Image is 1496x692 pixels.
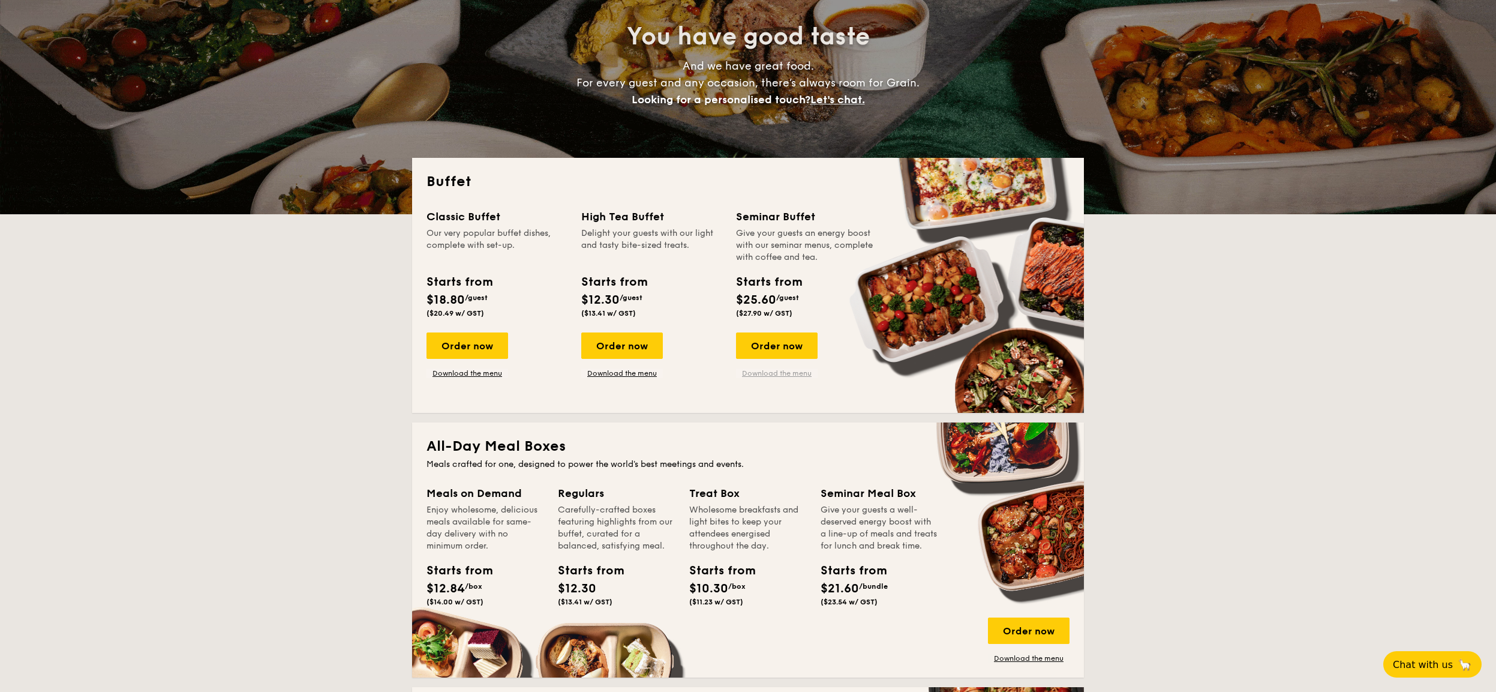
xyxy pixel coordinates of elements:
[426,208,567,225] div: Classic Buffet
[632,93,810,106] span: Looking for a personalised touch?
[581,369,663,378] a: Download the menu
[581,293,620,307] span: $12.30
[576,59,920,106] span: And we have great food. For every guest and any occasion, there’s always room for Grain.
[821,582,859,596] span: $21.60
[689,598,743,606] span: ($11.23 w/ GST)
[465,582,482,591] span: /box
[426,172,1070,191] h2: Buffet
[1383,651,1482,678] button: Chat with us🦙
[736,208,876,225] div: Seminar Buffet
[558,562,612,580] div: Starts from
[620,293,642,302] span: /guest
[736,309,792,317] span: ($27.90 w/ GST)
[465,293,488,302] span: /guest
[426,369,508,378] a: Download the menu
[736,273,801,291] div: Starts from
[581,208,722,225] div: High Tea Buffet
[689,485,806,502] div: Treat Box
[988,654,1070,663] a: Download the menu
[426,437,1070,456] h2: All-Day Meal Boxes
[581,227,722,263] div: Delight your guests with our light and tasty bite-sized treats.
[810,93,865,106] span: Let's chat.
[728,582,746,591] span: /box
[736,369,818,378] a: Download the menu
[689,504,806,552] div: Wholesome breakfasts and light bites to keep your attendees energised throughout the day.
[821,504,938,552] div: Give your guests a well-deserved energy boost with a line-up of meals and treats for lunch and br...
[821,598,878,606] span: ($23.54 w/ GST)
[426,504,543,552] div: Enjoy wholesome, delicious meals available for same-day delivery with no minimum order.
[426,332,508,359] div: Order now
[558,504,675,552] div: Carefully-crafted boxes featuring highlights from our buffet, curated for a balanced, satisfying ...
[426,309,484,317] span: ($20.49 w/ GST)
[426,293,465,307] span: $18.80
[627,22,870,51] span: You have good taste
[426,562,480,580] div: Starts from
[558,598,612,606] span: ($13.41 w/ GST)
[426,227,567,263] div: Our very popular buffet dishes, complete with set-up.
[1458,658,1472,672] span: 🦙
[581,332,663,359] div: Order now
[426,459,1070,471] div: Meals crafted for one, designed to power the world's best meetings and events.
[426,273,492,291] div: Starts from
[776,293,799,302] span: /guest
[821,562,875,580] div: Starts from
[736,332,818,359] div: Order now
[581,309,636,317] span: ($13.41 w/ GST)
[426,598,483,606] span: ($14.00 w/ GST)
[1393,659,1453,670] span: Chat with us
[558,582,596,596] span: $12.30
[736,227,876,263] div: Give your guests an energy boost with our seminar menus, complete with coffee and tea.
[558,485,675,502] div: Regulars
[426,485,543,502] div: Meals on Demand
[426,582,465,596] span: $12.84
[581,273,647,291] div: Starts from
[988,618,1070,644] div: Order now
[689,582,728,596] span: $10.30
[821,485,938,502] div: Seminar Meal Box
[736,293,776,307] span: $25.60
[689,562,743,580] div: Starts from
[859,582,888,591] span: /bundle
